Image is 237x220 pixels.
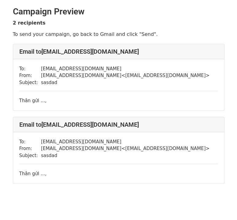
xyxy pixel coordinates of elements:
[19,97,218,104] div: Thân gửi ...,
[41,79,210,86] td: sasdad
[19,65,41,72] td: To:
[19,79,41,86] td: Subject:
[13,31,224,37] p: To send your campaign, go back to Gmail and click "Send".
[41,138,210,145] td: [EMAIL_ADDRESS][DOMAIN_NAME]
[206,191,237,220] iframe: Chat Widget
[41,65,210,72] td: [EMAIL_ADDRESS][DOMAIN_NAME]
[41,145,210,152] td: [EMAIL_ADDRESS][DOMAIN_NAME] < [EMAIL_ADDRESS][DOMAIN_NAME] >
[41,72,210,79] td: [EMAIL_ADDRESS][DOMAIN_NAME] < [EMAIL_ADDRESS][DOMAIN_NAME] >
[13,20,46,26] strong: 2 recipients
[19,121,218,128] h4: Email to [EMAIL_ADDRESS][DOMAIN_NAME]
[19,138,41,145] td: To:
[19,170,218,177] div: Thân gửi ...,
[19,145,41,152] td: From:
[41,152,210,159] td: sasdad
[19,72,41,79] td: From:
[13,6,224,17] h2: Campaign Preview
[19,152,41,159] td: Subject:
[19,48,218,55] h4: Email to [EMAIL_ADDRESS][DOMAIN_NAME]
